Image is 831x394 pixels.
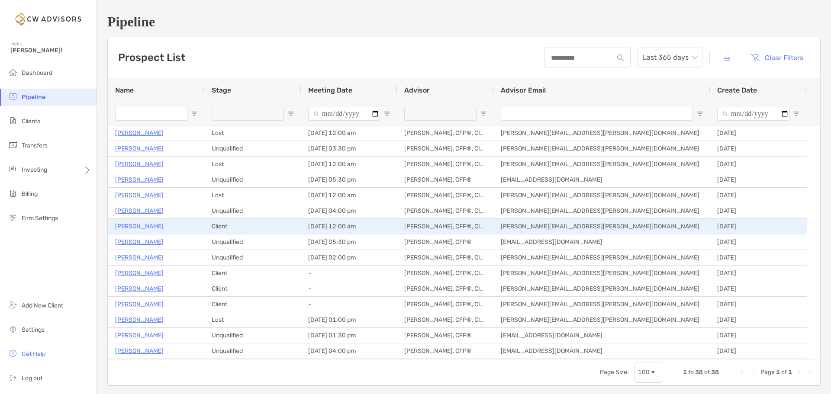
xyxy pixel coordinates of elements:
[115,283,164,294] p: [PERSON_NAME]
[480,110,487,117] button: Open Filter Menu
[115,174,164,185] p: [PERSON_NAME]
[22,375,42,382] span: Log out
[704,368,710,376] span: of
[301,343,397,359] div: [DATE] 04:00 pm
[683,368,687,376] span: 1
[301,297,397,312] div: -
[404,86,430,94] span: Advisor
[301,157,397,172] div: [DATE] 12:00 am
[710,250,807,265] div: [DATE]
[115,268,164,279] a: [PERSON_NAME]
[8,300,18,310] img: add_new_client icon
[115,205,164,216] a: [PERSON_NAME]
[494,281,710,296] div: [PERSON_NAME][EMAIL_ADDRESS][PERSON_NAME][DOMAIN_NAME]
[501,86,546,94] span: Advisor Email
[781,368,787,376] span: of
[717,107,789,121] input: Create Date Filter Input
[205,281,301,296] div: Client
[695,368,703,376] span: 38
[115,159,164,170] a: [PERSON_NAME]
[205,234,301,250] div: Unqualified
[397,250,494,265] div: [PERSON_NAME], CFP®, CIMA®, ChFC®
[22,166,47,173] span: Investing
[8,324,18,334] img: settings icon
[205,203,301,218] div: Unqualified
[600,368,629,376] div: Page Size:
[8,140,18,150] img: transfers icon
[494,125,710,141] div: [PERSON_NAME][EMAIL_ADDRESS][PERSON_NAME][DOMAIN_NAME]
[115,299,164,310] p: [PERSON_NAME]
[22,142,48,149] span: Transfers
[397,297,494,312] div: [PERSON_NAME], CFP®, CIMA®, ChFC®
[301,219,397,234] div: [DATE] 12:00 am
[710,203,807,218] div: [DATE]
[710,297,807,312] div: [DATE]
[494,266,710,281] div: [PERSON_NAME][EMAIL_ADDRESS][PERSON_NAME][DOMAIN_NAME]
[494,343,710,359] div: [EMAIL_ADDRESS][DOMAIN_NAME]
[205,250,301,265] div: Unqualified
[383,110,390,117] button: Open Filter Menu
[22,69,52,77] span: Dashboard
[397,328,494,343] div: [PERSON_NAME], CFP®
[710,312,807,327] div: [DATE]
[115,330,164,341] p: [PERSON_NAME]
[301,125,397,141] div: [DATE] 12:00 am
[115,107,187,121] input: Name Filter Input
[205,312,301,327] div: Lost
[205,125,301,141] div: Lost
[22,326,45,333] span: Settings
[8,91,18,102] img: pipeline icon
[793,110,800,117] button: Open Filter Menu
[501,107,693,121] input: Advisor Email Filter Input
[494,141,710,156] div: [PERSON_NAME][EMAIL_ADDRESS][PERSON_NAME][DOMAIN_NAME]
[205,266,301,281] div: Client
[301,250,397,265] div: [DATE] 02:00 pm
[494,250,710,265] div: [PERSON_NAME][EMAIL_ADDRESS][PERSON_NAME][DOMAIN_NAME]
[397,234,494,250] div: [PERSON_NAME], CFP®
[301,203,397,218] div: [DATE] 04:00 pm
[744,48,810,67] button: Clear Filters
[301,312,397,327] div: [DATE] 01:00 pm
[710,328,807,343] div: [DATE]
[8,188,18,199] img: billing icon
[397,219,494,234] div: [PERSON_NAME], CFP®, CIMA®, ChFC®
[617,54,624,61] img: input icon
[191,110,198,117] button: Open Filter Menu
[494,188,710,203] div: [PERSON_NAME][EMAIL_ADDRESS][PERSON_NAME][DOMAIN_NAME]
[397,281,494,296] div: [PERSON_NAME], CFP®, CIMA®, ChFC®
[397,188,494,203] div: [PERSON_NAME], CFP®, CIMA®, ChFC®
[205,157,301,172] div: Lost
[8,164,18,174] img: investing icon
[8,212,18,223] img: firm-settings icon
[643,48,697,67] span: Last 365 days
[115,314,164,325] p: [PERSON_NAME]
[118,51,185,64] h3: Prospect List
[22,118,40,125] span: Clients
[688,368,694,376] span: to
[22,190,38,198] span: Billing
[115,221,164,232] a: [PERSON_NAME]
[301,141,397,156] div: [DATE] 03:30 pm
[710,281,807,296] div: [DATE]
[806,369,813,376] div: Last Page
[494,234,710,250] div: [EMAIL_ADDRESS][DOMAIN_NAME]
[494,297,710,312] div: [PERSON_NAME][EMAIL_ADDRESS][PERSON_NAME][DOMAIN_NAME]
[301,328,397,343] div: [DATE] 01:30 pm
[205,172,301,187] div: Unqualified
[710,219,807,234] div: [DATE]
[397,172,494,187] div: [PERSON_NAME], CFP®
[287,110,294,117] button: Open Filter Menu
[115,346,164,356] a: [PERSON_NAME]
[711,368,719,376] span: 38
[710,266,807,281] div: [DATE]
[115,190,164,201] a: [PERSON_NAME]
[776,368,780,376] span: 1
[740,369,747,376] div: First Page
[710,141,807,156] div: [DATE]
[205,328,301,343] div: Unqualified
[115,143,164,154] a: [PERSON_NAME]
[760,368,775,376] span: Page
